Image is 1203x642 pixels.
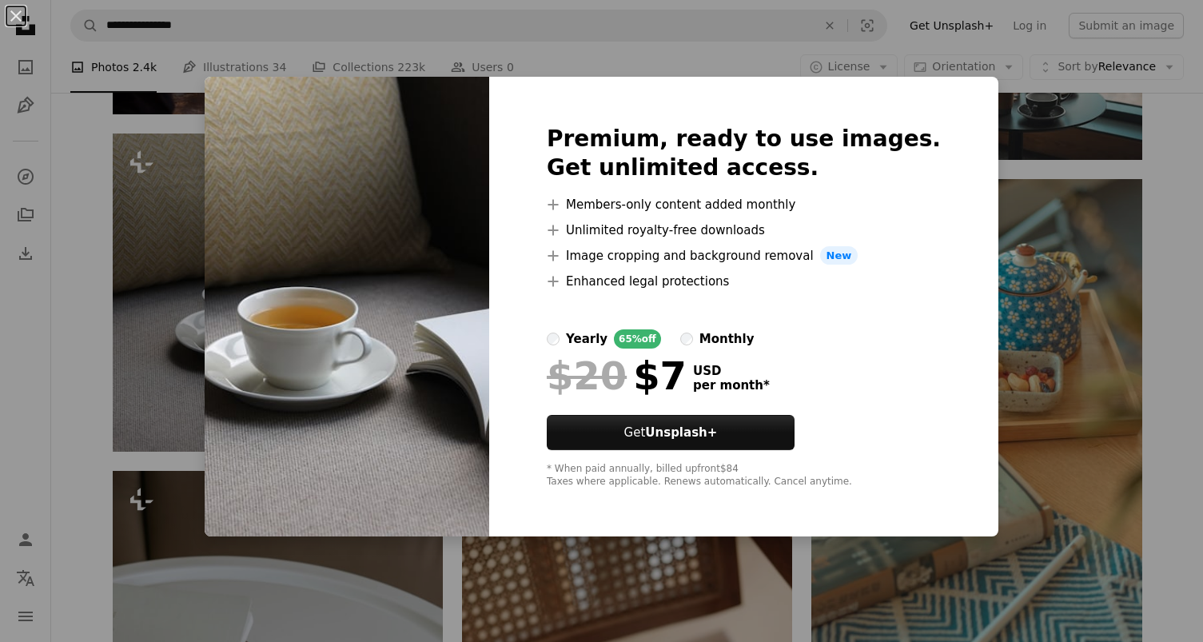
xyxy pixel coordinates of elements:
[547,195,941,214] li: Members-only content added monthly
[547,415,795,450] button: GetUnsplash+
[693,364,770,378] span: USD
[693,378,770,393] span: per month *
[614,329,661,349] div: 65% off
[547,463,941,488] div: * When paid annually, billed upfront $84 Taxes where applicable. Renews automatically. Cancel any...
[547,355,687,397] div: $7
[566,329,607,349] div: yearly
[547,333,560,345] input: yearly65%off
[680,333,693,345] input: monthly
[205,77,489,537] img: premium_photo-1701157945972-31a1e93d014b
[547,246,941,265] li: Image cropping and background removal
[547,221,941,240] li: Unlimited royalty-free downloads
[699,329,755,349] div: monthly
[547,125,941,182] h2: Premium, ready to use images. Get unlimited access.
[547,355,627,397] span: $20
[645,425,717,440] strong: Unsplash+
[820,246,858,265] span: New
[547,272,941,291] li: Enhanced legal protections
